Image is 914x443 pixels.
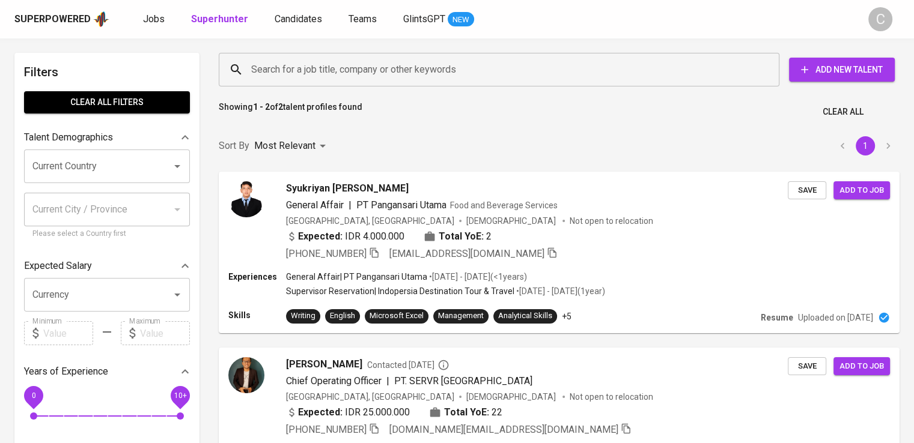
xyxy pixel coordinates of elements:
[427,271,527,283] p: • [DATE] - [DATE] ( <1 years )
[286,181,409,196] span: Syukriyan [PERSON_NAME]
[403,12,474,27] a: GlintsGPT NEW
[761,312,793,324] p: Resume
[24,259,92,273] p: Expected Salary
[291,310,315,322] div: Writing
[856,136,875,155] button: page 1
[367,359,449,371] span: Contacted [DATE]
[466,215,558,227] span: [DEMOGRAPHIC_DATA]
[228,181,264,217] img: f9413192c3ae02bf4cb413bf39f6e98c.jpg
[219,172,900,333] a: Syukriyan [PERSON_NAME]General Affair|PT Pangansari UtamaFood and Beverage Services[GEOGRAPHIC_DA...
[228,357,264,393] img: 08599195ad64fa30821eb7be04d48a50.jpg
[403,13,445,25] span: GlintsGPT
[444,405,489,420] b: Total YoE:
[219,101,362,123] p: Showing of talent profiles found
[275,13,322,25] span: Candidates
[286,229,404,244] div: IDR 4.000.000
[437,359,449,371] svg: By Jakarta recruiter
[438,310,484,322] div: Management
[868,7,892,31] div: C
[570,391,653,403] p: Not open to relocation
[486,229,492,244] span: 2
[43,321,93,345] input: Value
[349,12,379,27] a: Teams
[169,158,186,175] button: Open
[789,58,895,82] button: Add New Talent
[298,229,343,244] b: Expected:
[286,271,427,283] p: General Affair | PT Pangansari Utama
[788,357,826,376] button: Save
[370,310,424,322] div: Microsoft Excel
[794,184,820,197] span: Save
[14,10,109,28] a: Superpoweredapp logo
[286,199,344,211] span: General Affair
[286,248,367,259] span: [PHONE_NUMBER]
[254,139,315,153] p: Most Relevant
[286,285,514,297] p: Supervisor Reservation | Indopersia Destination Tour & Travel
[330,310,355,322] div: English
[143,12,167,27] a: Jobs
[143,13,165,25] span: Jobs
[286,375,382,387] span: Chief Operating Officer
[833,357,890,376] button: Add to job
[286,405,410,420] div: IDR 25.000.000
[24,62,190,82] h6: Filters
[448,14,474,26] span: NEW
[439,229,484,244] b: Total YoE:
[32,228,181,240] p: Please select a Country first
[34,95,180,110] span: Clear All filters
[31,391,35,400] span: 0
[286,357,362,372] span: [PERSON_NAME]
[389,424,618,435] span: [DOMAIN_NAME][EMAIL_ADDRESS][DOMAIN_NAME]
[228,271,286,283] p: Experiences
[24,254,190,278] div: Expected Salary
[254,135,330,157] div: Most Relevant
[394,375,532,387] span: PT. SERVR [GEOGRAPHIC_DATA]
[349,13,377,25] span: Teams
[466,391,558,403] span: [DEMOGRAPHIC_DATA]
[498,310,552,322] div: Analytical Skills
[278,102,283,112] b: 2
[833,181,890,200] button: Add to job
[24,130,113,145] p: Talent Demographics
[514,285,605,297] p: • [DATE] - [DATE] ( 1 year )
[492,405,502,420] span: 22
[823,104,864,119] span: Clear All
[349,198,352,212] span: |
[286,424,367,435] span: [PHONE_NUMBER]
[174,391,186,400] span: 10+
[140,321,190,345] input: Value
[219,139,249,153] p: Sort By
[169,286,186,303] button: Open
[389,248,544,259] span: [EMAIL_ADDRESS][DOMAIN_NAME]
[831,136,900,155] nav: pagination navigation
[24,125,190,149] div: Talent Demographics
[191,12,251,27] a: Superhunter
[24,360,190,384] div: Years of Experience
[14,13,91,26] div: Superpowered
[286,215,454,227] div: [GEOGRAPHIC_DATA], [GEOGRAPHIC_DATA]
[798,312,873,324] p: Uploaded on [DATE]
[562,310,571,322] p: +5
[298,405,343,420] b: Expected:
[253,102,270,112] b: 1 - 2
[799,62,885,77] span: Add New Talent
[788,181,826,200] button: Save
[191,13,248,25] b: Superhunter
[24,364,108,379] p: Years of Experience
[275,12,324,27] a: Candidates
[839,184,884,197] span: Add to job
[839,360,884,373] span: Add to job
[794,360,820,373] span: Save
[93,10,109,28] img: app logo
[356,199,446,211] span: PT Pangansari Utama
[818,101,868,123] button: Clear All
[570,215,653,227] p: Not open to relocation
[450,200,558,210] span: Food and Beverage Services
[286,391,454,403] div: [GEOGRAPHIC_DATA], [GEOGRAPHIC_DATA]
[24,91,190,113] button: Clear All filters
[386,374,389,388] span: |
[228,309,286,321] p: Skills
